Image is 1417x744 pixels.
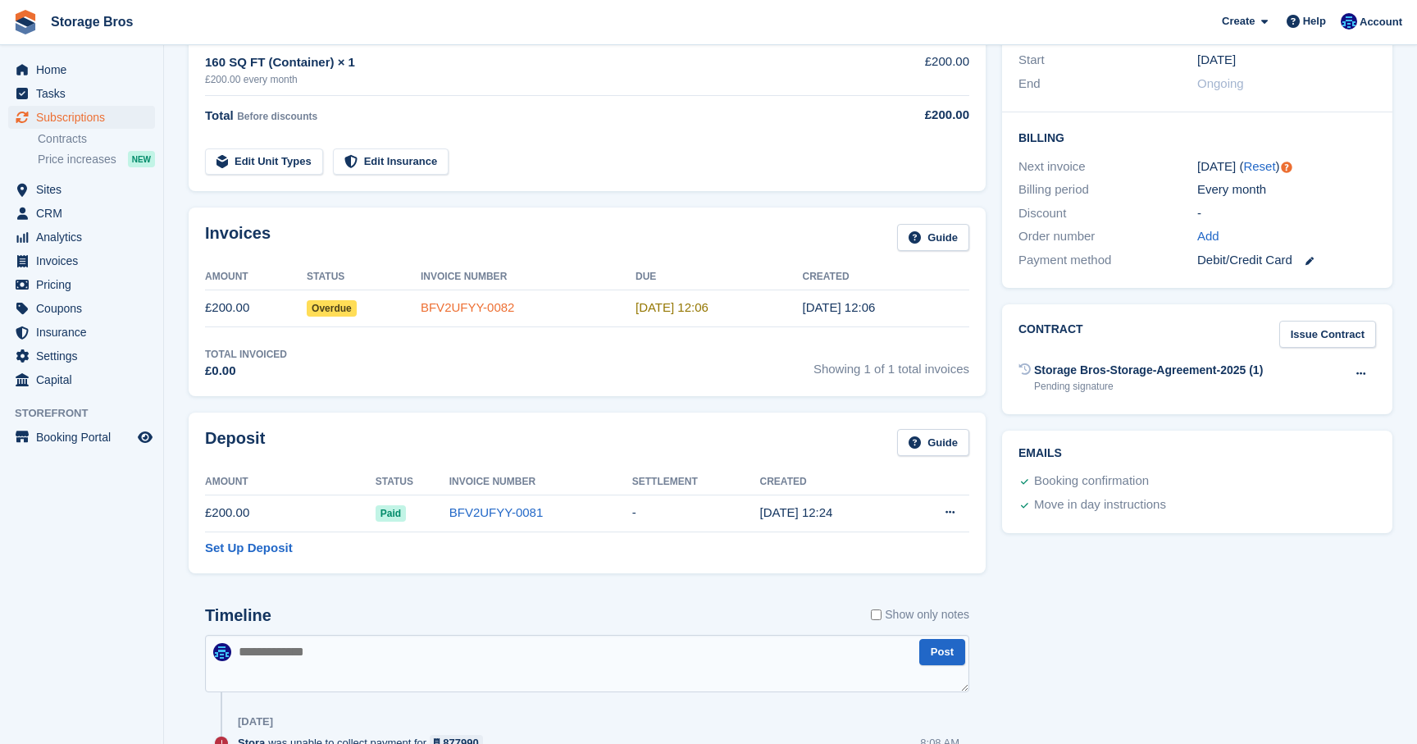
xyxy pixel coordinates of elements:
div: [DATE] ( ) [1197,157,1376,176]
th: Status [307,264,421,290]
h2: Billing [1018,129,1376,145]
div: Billing period [1018,180,1197,199]
th: Status [376,469,449,495]
span: Sites [36,178,134,201]
a: menu [8,82,155,105]
time: 2025-09-17 00:00:00 UTC [1197,51,1236,70]
td: - [632,495,760,532]
span: Showing 1 of 1 total invoices [813,347,969,381]
div: Tooltip anchor [1279,160,1294,175]
span: Settings [36,345,134,367]
div: Discount [1018,204,1197,223]
div: Storage Bros-Storage-Agreement-2025 (1) [1034,362,1263,379]
a: menu [8,297,155,320]
span: Before discounts [237,111,317,122]
label: Show only notes [871,606,969,623]
a: Preview store [135,427,155,447]
div: £200.00 [851,106,969,125]
a: menu [8,202,155,225]
a: menu [8,426,155,449]
span: Analytics [36,226,134,249]
th: Amount [205,469,376,495]
span: Overdue [307,300,357,317]
span: Booking Portal [36,426,134,449]
a: BFV2UFYY-0082 [421,300,515,314]
img: Jamie O’Mara [1341,13,1357,30]
span: Help [1303,13,1326,30]
div: Payment method [1018,251,1197,270]
button: Post [919,639,965,666]
a: menu [8,368,155,391]
a: menu [8,178,155,201]
span: Ongoing [1197,76,1244,90]
a: menu [8,58,155,81]
a: menu [8,249,155,272]
span: Coupons [36,297,134,320]
a: Guide [897,224,969,251]
img: stora-icon-8386f47178a22dfd0bd8f6a31ec36ba5ce8667c1dd55bd0f319d3a0aa187defe.svg [13,10,38,34]
span: Storefront [15,405,163,422]
div: End [1018,75,1197,94]
time: 2025-09-17 11:06:18 UTC [802,300,875,314]
span: Create [1222,13,1255,30]
div: - [1197,204,1376,223]
span: Capital [36,368,134,391]
h2: Contract [1018,321,1083,348]
h2: Emails [1018,447,1376,460]
span: Account [1360,14,1402,30]
span: Pricing [36,273,134,296]
span: Subscriptions [36,106,134,129]
a: menu [8,321,155,344]
h2: Deposit [205,429,265,456]
a: menu [8,273,155,296]
a: Edit Unit Types [205,148,323,176]
input: Show only notes [871,606,882,623]
div: Booking confirmation [1034,472,1149,491]
div: [DATE] [238,715,273,728]
th: Amount [205,264,307,290]
div: Order number [1018,227,1197,246]
div: £0.00 [205,362,287,381]
div: 160 SQ FT (Container) × 1 [205,53,851,72]
td: £200.00 [205,495,376,532]
span: Home [36,58,134,81]
a: Storage Bros [44,8,139,35]
h2: Timeline [205,606,271,625]
div: Debit/Credit Card [1197,251,1376,270]
img: Jamie O’Mara [213,643,231,661]
div: Total Invoiced [205,347,287,362]
div: Start [1018,51,1197,70]
a: menu [8,345,155,367]
a: Guide [897,429,969,456]
th: Created [760,469,902,495]
time: 2025-09-18 11:06:18 UTC [636,300,708,314]
span: Insurance [36,321,134,344]
div: £200.00 every month [205,72,851,87]
th: Created [802,264,969,290]
a: Price increases NEW [38,150,155,168]
span: Total [205,108,234,122]
a: Edit Insurance [333,148,449,176]
time: 2025-09-17 11:24:24 UTC [760,505,833,519]
th: Invoice Number [449,469,632,495]
div: Every month [1197,180,1376,199]
div: Next invoice [1018,157,1197,176]
span: Paid [376,505,406,522]
a: Issue Contract [1279,321,1376,348]
a: BFV2UFYY-0081 [449,505,544,519]
span: CRM [36,202,134,225]
td: £200.00 [205,290,307,326]
a: Contracts [38,131,155,147]
th: Due [636,264,803,290]
a: Reset [1243,159,1275,173]
div: Pending signature [1034,379,1263,394]
a: menu [8,226,155,249]
a: Add [1197,227,1219,246]
a: Set Up Deposit [205,539,293,558]
span: Invoices [36,249,134,272]
div: NEW [128,151,155,167]
th: Invoice Number [421,264,636,290]
div: Move in day instructions [1034,495,1166,515]
h2: Invoices [205,224,271,251]
th: Settlement [632,469,760,495]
